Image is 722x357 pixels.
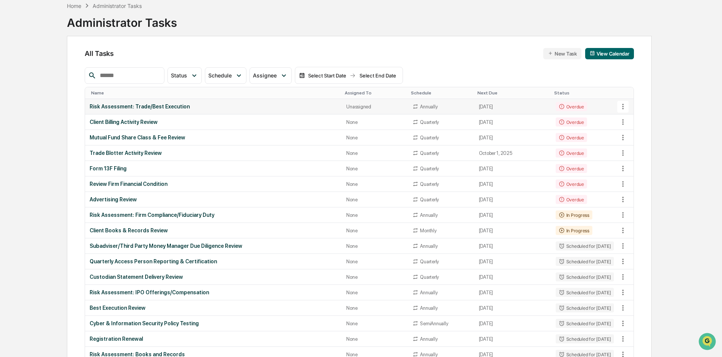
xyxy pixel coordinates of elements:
[585,48,634,59] button: View Calendar
[554,90,615,96] div: Toggle SortBy
[346,150,403,156] div: None
[556,303,614,312] div: Scheduled for [DATE]
[253,72,277,79] span: Assignee
[474,145,551,161] td: October 1, 2025
[346,259,403,264] div: None
[53,128,91,134] a: Powered byPylon
[556,288,614,297] div: Scheduled for [DATE]
[474,300,551,316] td: [DATE]
[346,212,403,218] div: None
[8,16,138,28] p: How can we help?
[474,207,551,223] td: [DATE]
[90,305,337,311] div: Best Execution Review
[8,58,21,71] img: 1746055101610-c473b297-6a78-478c-a979-82029cc54cd1
[90,227,337,233] div: Client Books & Records Review
[346,135,403,141] div: None
[90,196,337,202] div: Advertising Review
[55,96,61,102] div: 🗄️
[90,336,337,342] div: Registration Renewal
[474,161,551,176] td: [DATE]
[474,130,551,145] td: [DATE]
[474,269,551,285] td: [DATE]
[299,73,305,79] img: calendar
[346,119,403,125] div: None
[556,210,592,219] div: In Progress
[346,290,403,295] div: None
[420,259,439,264] div: Quarterly
[618,90,634,96] div: Toggle SortBy
[474,114,551,130] td: [DATE]
[474,331,551,347] td: [DATE]
[698,332,718,352] iframe: Open customer support
[477,90,548,96] div: Toggle SortBy
[5,92,52,106] a: 🖐️Preclearance
[420,135,439,141] div: Quarterly
[90,212,337,218] div: Risk Assessment: Firm Compliance/Fiduciary Duty
[208,72,232,79] span: Schedule
[556,102,587,111] div: Overdue
[346,336,403,342] div: None
[90,150,337,156] div: Trade Blotter Activity Review
[8,96,14,102] div: 🖐️
[346,228,403,233] div: None
[75,128,91,134] span: Pylon
[556,257,614,266] div: Scheduled for [DATE]
[556,179,587,189] div: Overdue
[420,119,439,125] div: Quarterly
[474,192,551,207] td: [DATE]
[346,197,403,202] div: None
[556,226,592,235] div: In Progress
[346,166,403,172] div: None
[556,319,614,328] div: Scheduled for [DATE]
[345,90,405,96] div: Toggle SortBy
[420,104,437,110] div: Annually
[90,119,337,125] div: Client Billing Activity Review
[420,197,439,202] div: Quarterly
[90,104,337,110] div: Risk Assessment: Trade/Best Execution
[420,274,439,280] div: Quarterly
[346,274,403,280] div: None
[8,110,14,116] div: 🔎
[85,49,113,57] span: All Tasks
[15,110,48,117] span: Data Lookup
[91,90,339,96] div: Toggle SortBy
[129,60,138,69] button: Start new chat
[474,285,551,300] td: [DATE]
[556,241,614,250] div: Scheduled for [DATE]
[90,181,337,187] div: Review Firm Financial Condition
[346,321,403,326] div: None
[556,148,587,158] div: Overdue
[5,107,51,120] a: 🔎Data Lookup
[420,228,436,233] div: Monthly
[171,72,187,79] span: Status
[62,95,94,103] span: Attestations
[346,305,403,311] div: None
[556,164,587,173] div: Overdue
[26,65,96,71] div: We're available if you need us!
[90,165,337,172] div: Form 13F Filing
[90,274,337,280] div: Custodian Statement Delivery Review
[474,223,551,238] td: [DATE]
[350,73,356,79] img: arrow right
[556,133,587,142] div: Overdue
[420,305,437,311] div: Annually
[556,272,614,281] div: Scheduled for [DATE]
[346,181,403,187] div: None
[67,10,177,29] div: Administrator Tasks
[90,258,337,264] div: Quarterly Access Person Reporting & Certification
[26,58,124,65] div: Start new chat
[90,134,337,141] div: Mutual Fund Share Class & Fee Review
[556,117,587,127] div: Overdue
[556,334,614,343] div: Scheduled for [DATE]
[357,73,399,79] div: Select End Date
[474,176,551,192] td: [DATE]
[474,238,551,254] td: [DATE]
[15,95,49,103] span: Preclearance
[346,243,403,249] div: None
[420,321,448,326] div: SemiAnnually
[474,99,551,114] td: [DATE]
[420,243,437,249] div: Annually
[420,166,439,172] div: Quarterly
